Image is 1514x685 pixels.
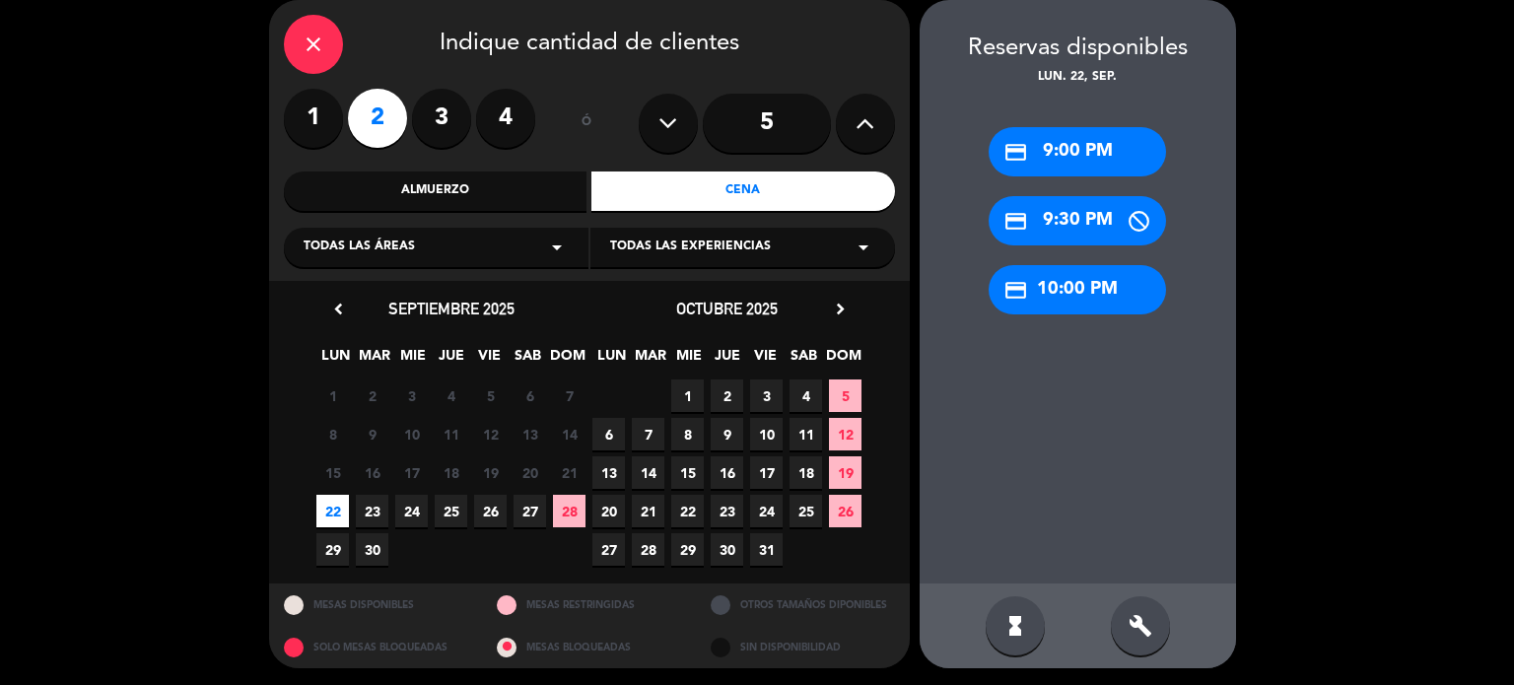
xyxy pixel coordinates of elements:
[750,495,783,527] span: 24
[711,418,743,450] span: 9
[826,344,859,377] span: DOM
[989,127,1166,176] div: 9:00 PM
[634,344,666,377] span: MAR
[711,344,743,377] span: JUE
[316,379,349,412] span: 1
[788,344,820,377] span: SAB
[435,344,467,377] span: JUE
[632,533,664,566] span: 28
[348,89,407,148] label: 2
[595,344,628,377] span: LUN
[358,344,390,377] span: MAR
[412,89,471,148] label: 3
[545,236,569,259] i: arrow_drop_down
[829,495,861,527] span: 26
[316,456,349,489] span: 15
[711,456,743,489] span: 16
[512,344,544,377] span: SAB
[316,418,349,450] span: 8
[632,456,664,489] span: 14
[553,495,585,527] span: 28
[671,456,704,489] span: 15
[395,495,428,527] span: 24
[1003,614,1027,638] i: hourglass_full
[473,344,506,377] span: VIE
[284,15,895,74] div: Indique cantidad de clientes
[592,495,625,527] span: 20
[711,533,743,566] span: 30
[550,344,583,377] span: DOM
[632,495,664,527] span: 21
[750,418,783,450] span: 10
[435,418,467,450] span: 11
[1003,278,1028,303] i: credit_card
[750,379,783,412] span: 3
[514,418,546,450] span: 13
[672,344,705,377] span: MIE
[388,299,515,318] span: septiembre 2025
[750,456,783,489] span: 17
[328,299,349,319] i: chevron_left
[356,495,388,527] span: 23
[269,583,483,626] div: MESAS DISPONIBLES
[514,379,546,412] span: 6
[553,456,585,489] span: 21
[750,533,783,566] span: 31
[830,299,851,319] i: chevron_right
[316,495,349,527] span: 22
[395,456,428,489] span: 17
[610,238,771,257] span: Todas las experiencias
[435,379,467,412] span: 4
[790,379,822,412] span: 4
[356,418,388,450] span: 9
[316,533,349,566] span: 29
[356,456,388,489] span: 16
[555,89,619,158] div: ó
[395,379,428,412] span: 3
[514,495,546,527] span: 27
[474,418,507,450] span: 12
[269,626,483,668] div: SOLO MESAS BLOQUEADAS
[749,344,782,377] span: VIE
[1003,140,1028,165] i: credit_card
[790,456,822,489] span: 18
[476,89,535,148] label: 4
[711,379,743,412] span: 2
[304,238,415,257] span: Todas las áreas
[920,30,1236,68] div: Reservas disponibles
[435,495,467,527] span: 25
[671,495,704,527] span: 22
[302,33,325,56] i: close
[920,68,1236,88] div: lun. 22, sep.
[989,265,1166,314] div: 10:00 PM
[514,456,546,489] span: 20
[284,171,587,211] div: Almuerzo
[829,379,861,412] span: 5
[671,533,704,566] span: 29
[482,626,696,668] div: MESAS BLOQUEADAS
[592,533,625,566] span: 27
[696,626,910,668] div: SIN DISPONIBILIDAD
[482,583,696,626] div: MESAS RESTRINGIDAS
[632,418,664,450] span: 7
[396,344,429,377] span: MIE
[852,236,875,259] i: arrow_drop_down
[474,456,507,489] span: 19
[592,418,625,450] span: 6
[696,583,910,626] div: OTROS TAMAÑOS DIPONIBLES
[790,418,822,450] span: 11
[356,379,388,412] span: 2
[671,418,704,450] span: 8
[676,299,778,318] span: octubre 2025
[671,379,704,412] span: 1
[790,495,822,527] span: 25
[474,379,507,412] span: 5
[474,495,507,527] span: 26
[1003,209,1028,234] i: credit_card
[711,495,743,527] span: 23
[829,418,861,450] span: 12
[989,196,1166,245] div: 9:30 PM
[395,418,428,450] span: 10
[592,456,625,489] span: 13
[1129,614,1152,638] i: build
